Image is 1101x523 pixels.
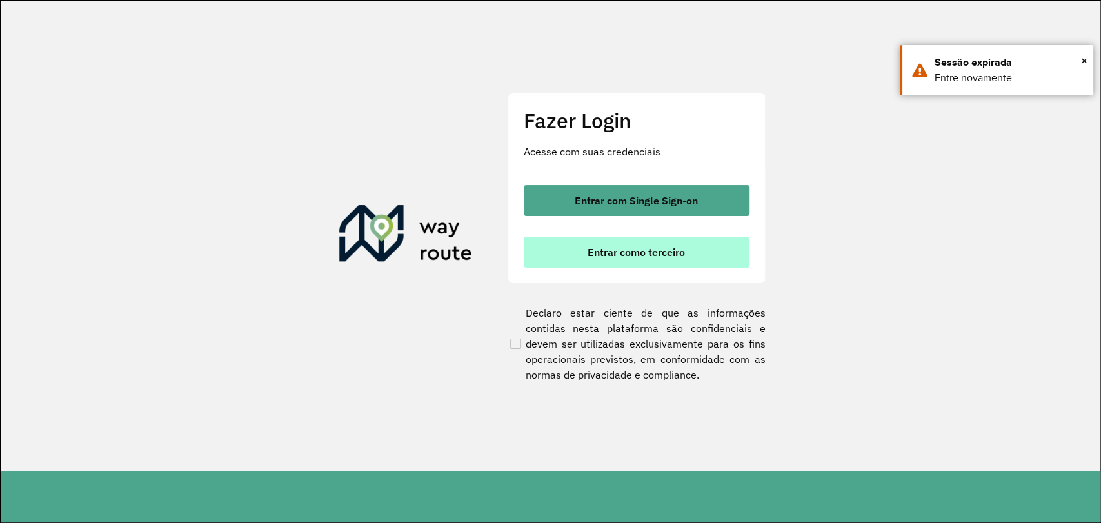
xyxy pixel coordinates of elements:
[524,185,749,216] button: button
[935,70,1084,86] div: Entre novamente
[524,144,749,159] p: Acesse com suas credenciais
[508,305,766,382] label: Declaro estar ciente de que as informações contidas nesta plataforma são confidenciais e devem se...
[575,195,698,206] span: Entrar com Single Sign-on
[1081,51,1087,70] button: Close
[339,205,472,267] img: Roteirizador AmbevTech
[935,55,1084,70] div: Sessão expirada
[524,237,749,268] button: button
[524,108,749,133] h2: Fazer Login
[588,247,685,257] span: Entrar como terceiro
[1081,51,1087,70] span: ×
